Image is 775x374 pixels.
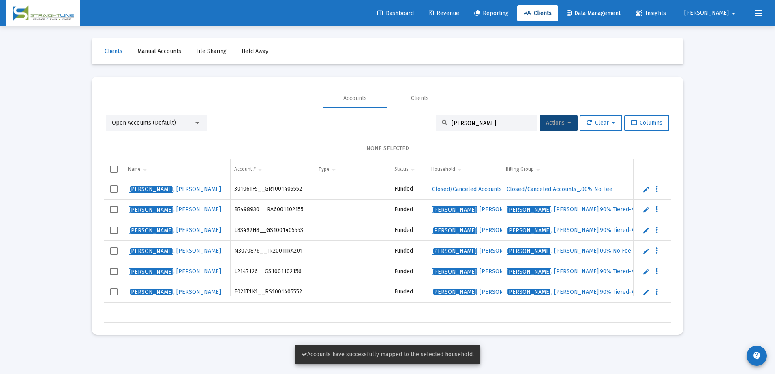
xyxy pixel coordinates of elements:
[190,43,233,59] a: File Sharing
[432,289,477,295] span: [PERSON_NAME]
[230,220,315,241] td: L83492H8__GS1001405553
[129,227,221,234] span: , [PERSON_NAME]
[474,10,509,17] span: Reporting
[319,166,330,172] div: Type
[411,94,429,102] div: Clients
[128,286,222,298] a: [PERSON_NAME], [PERSON_NAME]
[257,166,263,172] span: Show filter options for column 'Account #'
[432,268,477,275] span: [PERSON_NAME]
[431,183,503,195] a: Closed/Canceled Accounts
[230,240,315,261] td: N3070876__IR2001IRA201
[129,248,173,255] span: [PERSON_NAME]
[506,224,652,236] a: [PERSON_NAME], [PERSON_NAME].90% Tiered-Arrears
[422,5,466,21] a: Revenue
[343,94,367,102] div: Accounts
[129,186,221,193] span: , [PERSON_NAME]
[394,226,423,234] div: Funded
[431,286,525,298] a: [PERSON_NAME], [PERSON_NAME]
[752,351,762,361] mat-icon: contact_support
[112,119,176,126] span: Open Accounts (Default)
[230,261,315,282] td: L2147126__GS1001102156
[642,227,650,234] a: Edit
[302,351,474,358] span: Accounts have successfully mapped to the selected household.
[371,5,420,21] a: Dashboard
[642,186,650,193] a: Edit
[567,10,621,17] span: Data Management
[540,115,578,131] button: Actions
[98,43,129,59] a: Clients
[129,186,173,193] span: [PERSON_NAME]
[468,5,515,21] a: Reporting
[129,289,173,295] span: [PERSON_NAME]
[432,247,524,254] span: , [PERSON_NAME]
[128,245,222,257] a: [PERSON_NAME], [PERSON_NAME]
[636,10,666,17] span: Insights
[394,206,423,214] div: Funded
[580,115,622,131] button: Clear
[394,268,423,276] div: Funded
[432,227,477,234] span: [PERSON_NAME]
[507,206,551,213] span: [PERSON_NAME]
[431,245,525,257] a: [PERSON_NAME], [PERSON_NAME]
[506,286,652,298] a: [PERSON_NAME], [PERSON_NAME].90% Tiered-Arrears
[129,268,221,275] span: , [PERSON_NAME]
[432,268,524,275] span: , [PERSON_NAME]
[506,266,652,278] a: [PERSON_NAME], [PERSON_NAME].90% Tiered-Arrears
[507,289,551,295] span: [PERSON_NAME]
[456,166,462,172] span: Show filter options for column 'Household'
[560,5,627,21] a: Data Management
[137,48,181,55] span: Manual Accounts
[431,266,525,278] a: [PERSON_NAME], [PERSON_NAME]
[674,5,748,21] button: [PERSON_NAME]
[110,185,118,193] div: Select row
[429,10,459,17] span: Revenue
[394,247,423,255] div: Funded
[230,159,315,179] td: Column Account #
[506,204,652,216] a: [PERSON_NAME], [PERSON_NAME].90% Tiered-Arrears
[394,166,409,172] div: Status
[432,227,524,234] span: , [PERSON_NAME]
[431,204,525,216] a: [PERSON_NAME], [PERSON_NAME]
[410,166,416,172] span: Show filter options for column 'Status'
[729,5,739,21] mat-icon: arrow_drop_down
[624,115,669,131] button: Columns
[129,206,221,213] span: , [PERSON_NAME]
[506,183,613,195] a: Closed/Canceled Accounts_.00% No Fee
[432,206,477,213] span: [PERSON_NAME]
[230,200,315,220] td: B7498930__RA6001102155
[507,206,651,213] span: , [PERSON_NAME].90% Tiered-Arrears
[507,268,651,275] span: , [PERSON_NAME].90% Tiered-Arrears
[390,159,427,179] td: Column Status
[110,247,118,255] div: Select row
[431,224,525,236] a: [PERSON_NAME], [PERSON_NAME]
[128,224,222,236] a: [PERSON_NAME], [PERSON_NAME]
[394,288,423,296] div: Funded
[129,227,173,234] span: [PERSON_NAME]
[642,206,650,213] a: Edit
[507,289,651,295] span: , [PERSON_NAME].90% Tiered-Arrears
[142,166,148,172] span: Show filter options for column 'Name'
[684,10,729,17] span: [PERSON_NAME]
[629,5,672,21] a: Insights
[13,5,74,21] img: Dashboard
[502,159,651,179] td: Column Billing Group
[642,247,650,255] a: Edit
[235,43,275,59] a: Held Away
[129,206,173,213] span: [PERSON_NAME]
[110,227,118,234] div: Select row
[524,10,552,17] span: Clients
[128,183,222,195] a: [PERSON_NAME], [PERSON_NAME]
[124,159,230,179] td: Column Name
[506,245,632,257] a: [PERSON_NAME], [PERSON_NAME].00% No Fee
[377,10,414,17] span: Dashboard
[110,206,118,213] div: Select row
[110,166,118,173] div: Select all
[315,159,390,179] td: Column Type
[110,288,118,295] div: Select row
[506,166,534,172] div: Billing Group
[432,186,502,193] span: Closed/Canceled Accounts
[432,289,524,295] span: , [PERSON_NAME]
[128,266,222,278] a: [PERSON_NAME], [PERSON_NAME]
[129,289,221,295] span: , [PERSON_NAME]
[507,268,551,275] span: [PERSON_NAME]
